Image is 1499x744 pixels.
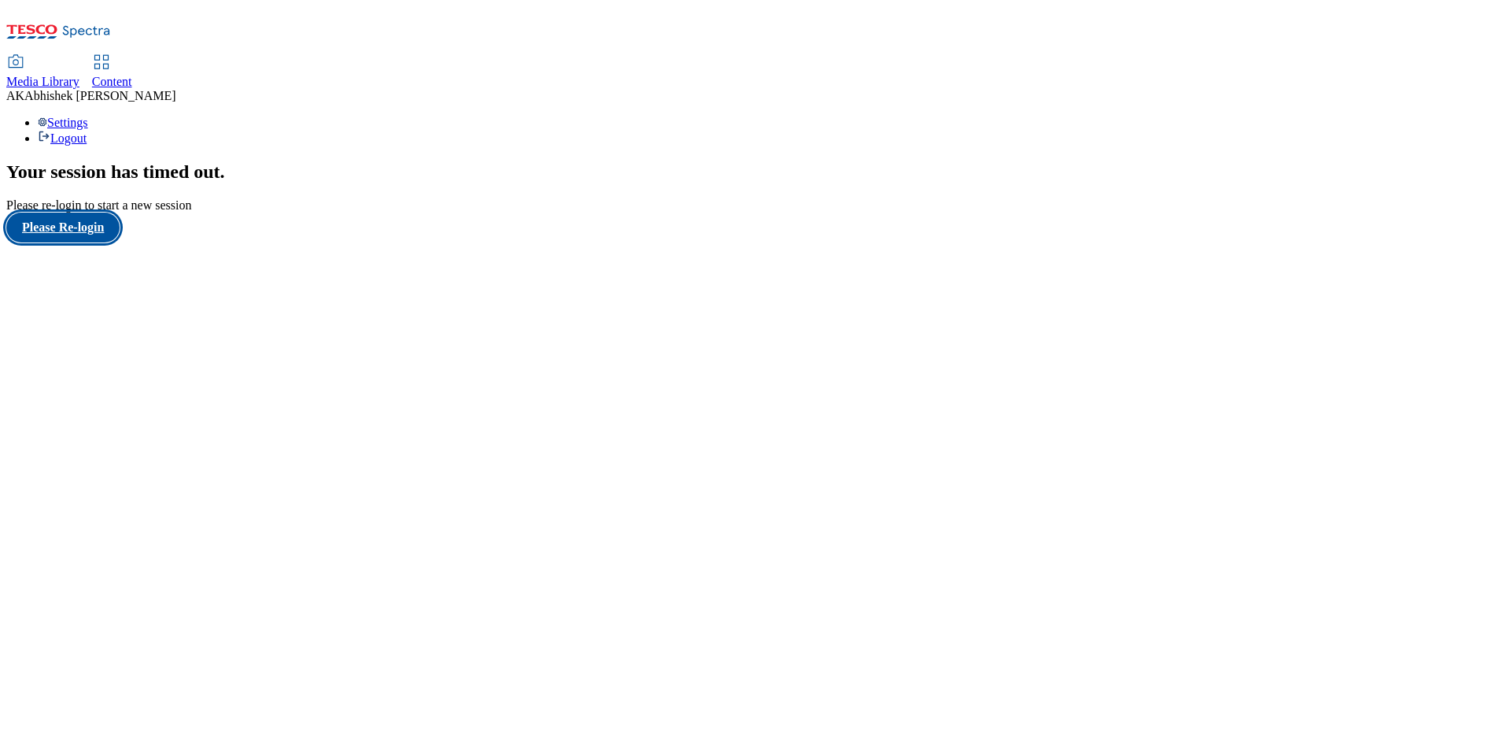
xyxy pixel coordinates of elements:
[6,75,79,88] span: Media Library
[92,56,132,89] a: Content
[92,75,132,88] span: Content
[24,89,175,102] span: Abhishek [PERSON_NAME]
[6,89,24,102] span: AK
[6,56,79,89] a: Media Library
[6,198,1493,213] div: Please re-login to start a new session
[220,161,225,182] span: .
[38,116,88,129] a: Settings
[38,131,87,145] a: Logout
[6,213,1493,242] a: Please Re-login
[6,213,120,242] button: Please Re-login
[6,161,1493,183] h2: Your session has timed out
